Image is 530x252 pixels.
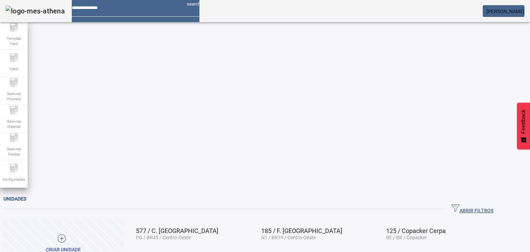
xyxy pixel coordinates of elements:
[261,227,342,234] span: 185 / F. [GEOGRAPHIC_DATA]
[386,235,427,240] span: BE / BR / Copacker
[386,227,446,234] span: 125 / Copacker Cerpa
[451,204,493,214] span: ABRIR FILTROS
[3,144,24,159] span: Gerenciar Paradas
[3,196,26,202] span: Unidades
[6,6,65,17] img: logo-mes-athena
[8,64,20,74] span: Fabril
[520,109,527,134] span: Feedback
[517,103,530,149] button: Feedback - Mostrar pesquisa
[446,203,499,215] button: ABRIR FILTROS
[261,235,316,240] span: N1 / BR19 / Centro-Oeste
[0,175,27,184] span: Configurações
[3,89,24,104] span: Gerenciar Processo
[3,34,24,48] span: Template Fabril
[3,117,24,131] span: Gerenciar Materiais
[136,227,218,234] span: 577 / C. [GEOGRAPHIC_DATA]
[136,235,191,240] span: PG / BR45 / Centro-Oeste
[487,9,524,14] span: [PERSON_NAME]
